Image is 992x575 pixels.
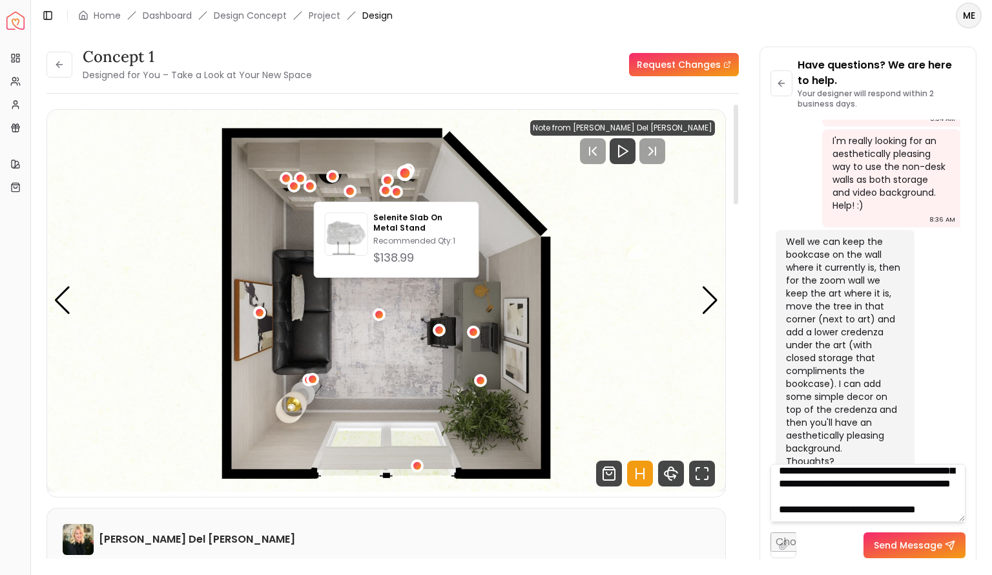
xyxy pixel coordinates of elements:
[832,134,948,212] div: I'm really looking for an aesthetically pleasing way to use the non-desk walls as both storage an...
[530,120,715,136] div: Note from [PERSON_NAME] Del [PERSON_NAME]
[6,12,25,30] a: Spacejoy
[54,286,71,315] div: Previous slide
[214,9,287,22] li: Design Concept
[143,9,192,22] a: Dashboard
[47,110,725,492] img: Design Render 4
[78,9,393,22] nav: breadcrumb
[957,4,980,27] span: ME
[798,89,966,109] p: Your designer will respond within 2 business days.
[325,213,468,267] a: Selenite Slab On Metal StandSelenite Slab On Metal StandRecommended Qty:1$138.99
[47,110,725,492] div: 4 / 4
[701,286,719,315] div: Next slide
[373,213,468,233] p: Selenite Slab On Metal Stand
[863,532,966,558] button: Send Message
[63,524,94,555] img: Tina Martin Del Campo
[373,236,468,246] p: Recommended Qty: 1
[94,9,121,22] a: Home
[658,461,684,486] svg: 360 View
[83,68,312,81] small: Designed for You – Take a Look at Your New Space
[929,213,955,226] div: 8:36 AM
[373,249,468,267] div: $138.99
[83,47,312,67] h3: concept 1
[786,235,902,468] div: Well we can keep the bookcase on the wall where it currently is, then for the zoom wall we keep t...
[6,12,25,30] img: Spacejoy Logo
[309,9,340,22] a: Project
[615,143,630,159] svg: Play
[362,9,393,22] span: Design
[47,110,725,492] div: Carousel
[956,3,982,28] button: ME
[798,57,966,89] p: Have questions? We are here to help.
[596,461,622,486] svg: Shop Products from this design
[325,216,367,258] img: Selenite Slab On Metal Stand
[689,461,715,486] svg: Fullscreen
[629,53,739,76] a: Request Changes
[99,532,295,547] h6: [PERSON_NAME] Del [PERSON_NAME]
[627,461,653,486] svg: Hotspots Toggle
